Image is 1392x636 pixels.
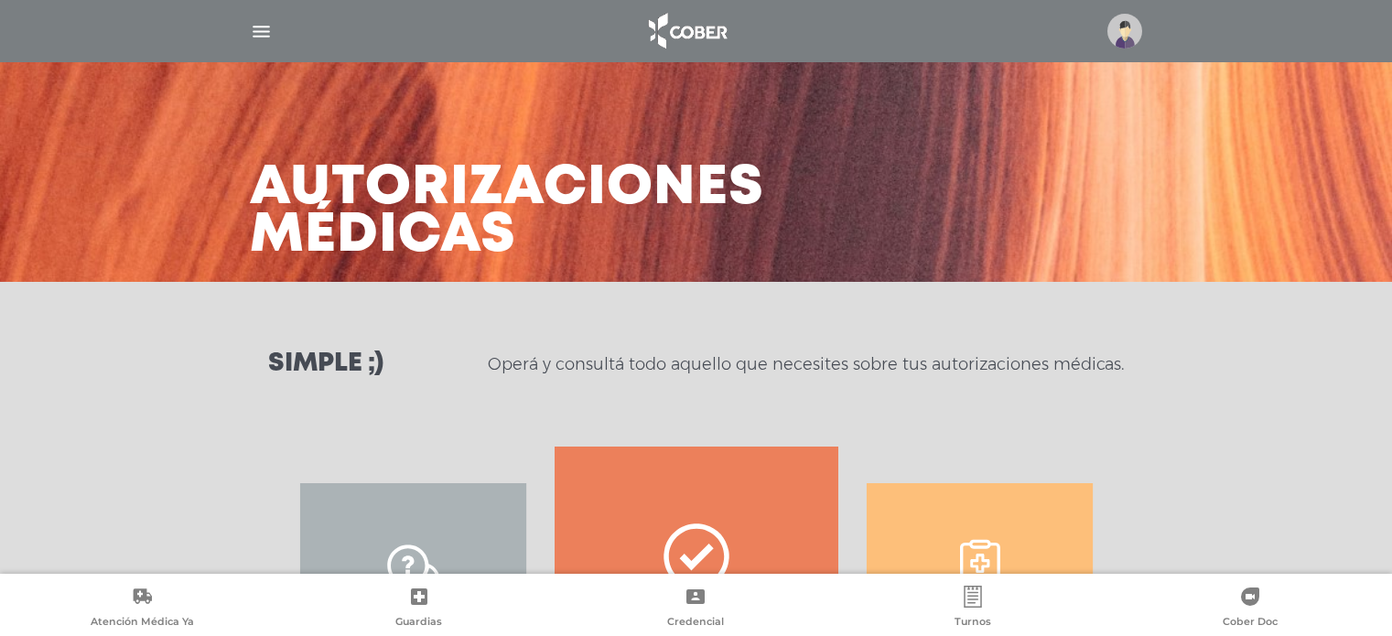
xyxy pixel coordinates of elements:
a: Guardias [281,586,558,632]
span: Guardias [395,615,442,631]
span: Cober Doc [1223,615,1278,631]
img: profile-placeholder.svg [1107,14,1142,49]
span: Turnos [955,615,991,631]
span: Atención Médica Ya [91,615,194,631]
h3: Simple ;) [268,351,383,377]
a: Cober Doc [1111,586,1388,632]
img: logo_cober_home-white.png [639,9,735,53]
p: Operá y consultá todo aquello que necesites sobre tus autorizaciones médicas. [488,353,1124,375]
h3: Autorizaciones médicas [250,165,764,260]
img: Cober_menu-lines-white.svg [250,20,273,43]
a: Turnos [835,586,1112,632]
span: Credencial [667,615,724,631]
a: Atención Médica Ya [4,586,281,632]
a: Credencial [557,586,835,632]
